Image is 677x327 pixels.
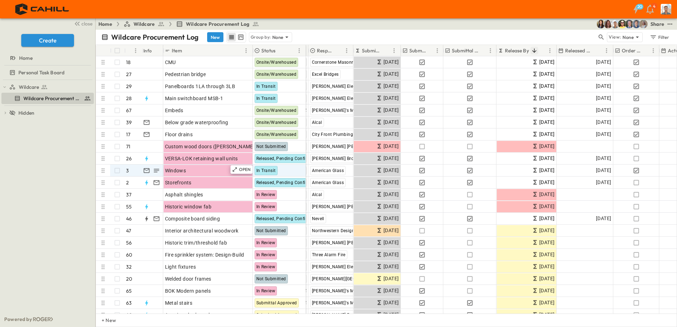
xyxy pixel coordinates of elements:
span: [DATE] [539,239,554,247]
p: 3 [126,167,129,174]
p: 4 [653,4,655,9]
span: [DATE] [539,263,554,271]
p: + New [102,317,106,324]
span: Floor drains [165,131,193,138]
button: Menu [433,46,442,55]
img: Kim Bowen (kbowen@cahill-sf.com) [597,20,605,28]
span: [DATE] [539,275,554,283]
span: [DATE] [596,70,611,78]
button: 20 [629,3,643,16]
span: [DATE] [383,190,399,199]
span: Alcal [312,192,322,197]
p: 28 [126,95,132,102]
span: Historic trim/threshold fab [165,239,227,246]
p: 20 [126,275,132,282]
a: Wildcare [9,82,92,92]
span: Wildcare [19,84,39,91]
h6: 20 [637,4,643,10]
span: [DATE] [539,130,554,138]
span: In Review [256,204,275,209]
span: [DATE] [383,70,399,78]
span: [DATE] [383,178,399,187]
p: Released Date [565,47,593,54]
span: [PERSON_NAME]'s Metal [312,300,362,305]
button: Sort [127,47,135,54]
span: [DATE] [539,190,554,199]
span: Wildcare Procurement Log [23,95,81,102]
p: OPEN [239,167,251,172]
span: [PERSON_NAME] [PERSON_NAME] [312,204,381,209]
span: [DATE] [539,94,554,102]
span: Home [19,54,33,62]
span: Windows [165,167,186,174]
span: Alcal [312,120,322,125]
span: Wildcare Procurement Log [186,21,249,28]
span: [DATE] [539,118,554,126]
span: Nevell [312,216,324,221]
p: 40 [126,311,132,319]
img: Jared Salin (jsalin@cahill-sf.com) [625,20,633,28]
a: Personal Task Board [1,68,92,78]
button: New [207,32,223,42]
span: [DATE] [383,82,399,90]
span: [DATE] [539,311,554,319]
span: In Review [256,288,275,293]
button: Filter [647,32,671,42]
span: [DATE] [539,106,554,114]
span: [DATE] [539,82,554,90]
img: Profile Picture [661,4,671,15]
p: Submit By [362,47,381,54]
p: Submittal Approved? [452,47,479,54]
p: 63 [126,299,132,306]
p: 47 [126,227,131,234]
span: [DATE] [539,226,554,235]
span: Interior architectural woodwork [165,227,239,234]
button: Sort [277,47,285,54]
span: Submittal Approved [256,312,297,317]
span: [DATE] [539,214,554,223]
span: [DATE] [383,251,399,259]
span: Below grade waterproofing [165,119,228,126]
div: Info [143,41,152,61]
span: Embeds [165,107,183,114]
button: Menu [295,46,303,55]
span: CMU [165,59,176,66]
span: Onsite/Warehoused [256,132,297,137]
img: Gondica Strykers (gstrykers@cahill-sf.com) [639,20,648,28]
span: [PERSON_NAME] Roofing [312,312,363,317]
span: [DATE] [383,118,399,126]
p: Wildcare Procurement Log [111,32,199,42]
span: [DATE] [383,154,399,162]
img: 4f72bfc4efa7236828875bac24094a5ddb05241e32d018417354e964050affa1.png [8,2,77,17]
span: [DATE] [596,154,611,162]
span: [DATE] [539,178,554,187]
span: [DATE] [596,82,611,90]
button: Sort [594,47,602,54]
span: [PERSON_NAME] [PERSON_NAME] [312,144,381,149]
span: Wildcare [133,21,155,28]
span: Released, Pending Confirm [256,216,311,221]
div: # [124,45,142,56]
p: None [622,34,634,41]
span: [DATE] [539,251,554,259]
span: [DATE] [383,311,399,319]
button: Menu [546,46,554,55]
span: [PERSON_NAME] Electric [312,96,362,101]
span: In Review [256,264,275,269]
p: 32 [126,263,132,270]
a: Wildcare [124,21,165,28]
div: Share [650,21,664,28]
span: [DATE] [383,106,399,114]
button: Sort [530,47,538,54]
span: Personal Task Board [18,69,64,76]
span: Excel Bridges [312,72,339,77]
span: Onsite/Warehoused [256,60,297,65]
span: Not Submitted [256,144,286,149]
span: Cornerstone Masonry [312,60,356,65]
span: Asphalt shingles [165,191,203,198]
span: Metal stairs [165,299,193,306]
span: Onsite/Warehoused [256,120,297,125]
button: kanban view [236,33,245,41]
span: [DATE] [383,130,399,138]
p: 46 [126,215,132,222]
